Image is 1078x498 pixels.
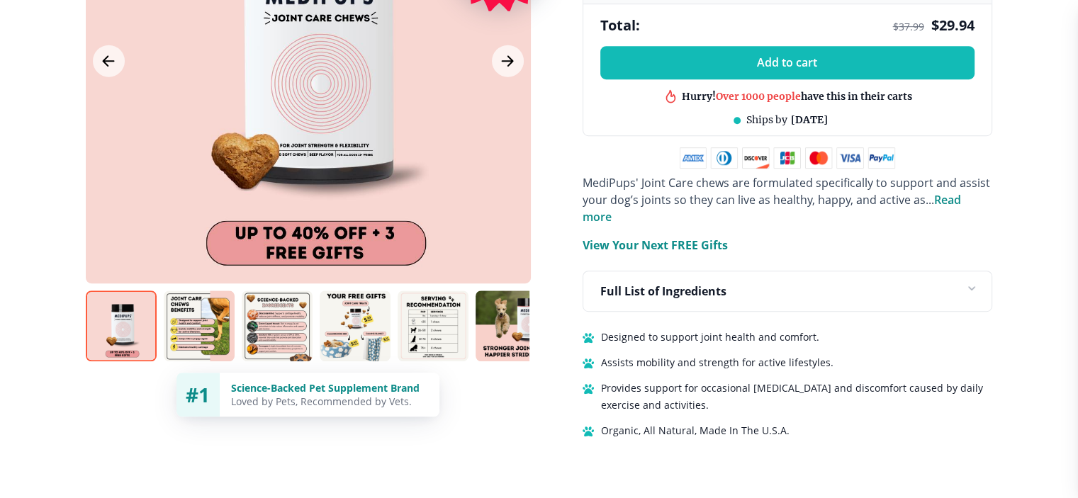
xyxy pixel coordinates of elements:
[583,237,728,254] p: View Your Next FREE Gifts
[492,45,524,77] button: Next Image
[736,99,800,112] span: Best product
[320,290,391,361] img: Joint Care Chews | Natural Dog Supplements
[186,381,210,408] span: #1
[746,113,787,126] span: Ships by
[583,175,990,191] span: MediPups' Joint Care chews are formulated specifically to support and assist
[601,422,790,439] span: Organic, All Natural, Made In The U.S.A.
[93,45,125,77] button: Previous Image
[736,99,858,113] div: in this shop
[242,290,313,361] img: Joint Care Chews | Natural Dog Supplements
[164,290,235,361] img: Joint Care Chews | Natural Dog Supplements
[757,56,817,69] span: Add to cart
[600,283,726,300] p: Full List of Ingredients
[86,290,157,361] img: Joint Care Chews | Natural Dog Supplements
[601,380,992,414] span: Provides support for occasional [MEDICAL_DATA] and discomfort caused by daily exercise and activi...
[476,290,546,361] img: Joint Care Chews | Natural Dog Supplements
[682,82,912,96] div: Hurry! have this in their carts
[231,395,428,408] div: Loved by Pets, Recommended by Vets.
[601,329,819,346] span: Designed to support joint health and comfort.
[231,381,428,395] div: Science-Backed Pet Supplement Brand
[716,82,801,95] span: Over 1000 people
[931,16,975,35] span: $ 29.94
[398,290,468,361] img: Joint Care Chews | Natural Dog Supplements
[600,46,975,79] button: Add to cart
[601,354,833,371] span: Assists mobility and strength for active lifestyles.
[583,192,926,208] span: your dog’s joints so they can live as healthy, happy, and active as
[680,147,895,169] img: payment methods
[600,16,640,35] span: Total:
[893,20,924,33] span: $ 37.99
[791,113,828,126] span: [DATE]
